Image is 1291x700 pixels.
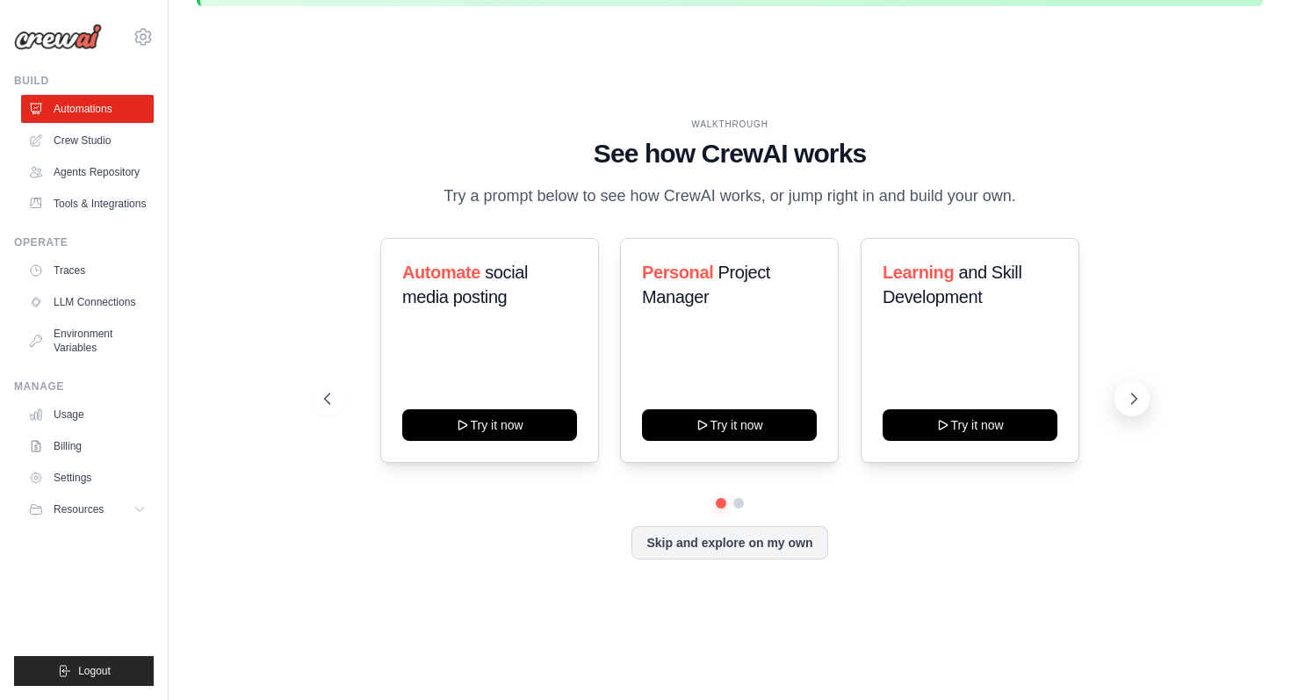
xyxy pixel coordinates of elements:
div: Manage [14,379,154,393]
span: Resources [54,502,104,516]
button: Try it now [883,409,1057,441]
a: Tools & Integrations [21,190,154,218]
h1: See how CrewAI works [324,138,1135,170]
p: Try a prompt below to see how CrewAI works, or jump right in and build your own. [435,184,1025,209]
span: and Skill Development [883,263,1021,307]
a: Traces [21,256,154,285]
img: Logo [14,24,102,50]
span: Learning [883,263,954,282]
a: Agents Repository [21,158,154,186]
a: Settings [21,464,154,492]
button: Resources [21,495,154,523]
a: Environment Variables [21,320,154,362]
div: Виджет чата [1203,616,1291,700]
iframe: Chat Widget [1203,616,1291,700]
a: Billing [21,432,154,460]
a: Automations [21,95,154,123]
div: Build [14,74,154,88]
button: Try it now [642,409,817,441]
span: social media posting [402,263,528,307]
a: LLM Connections [21,288,154,316]
span: Project Manager [642,263,770,307]
a: Crew Studio [21,126,154,155]
a: Usage [21,401,154,429]
span: Logout [78,664,111,678]
button: Skip and explore on my own [631,526,827,559]
button: Try it now [402,409,577,441]
span: Automate [402,263,480,282]
span: Personal [642,263,713,282]
div: WALKTHROUGH [324,118,1135,131]
button: Logout [14,656,154,686]
div: Operate [14,235,154,249]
